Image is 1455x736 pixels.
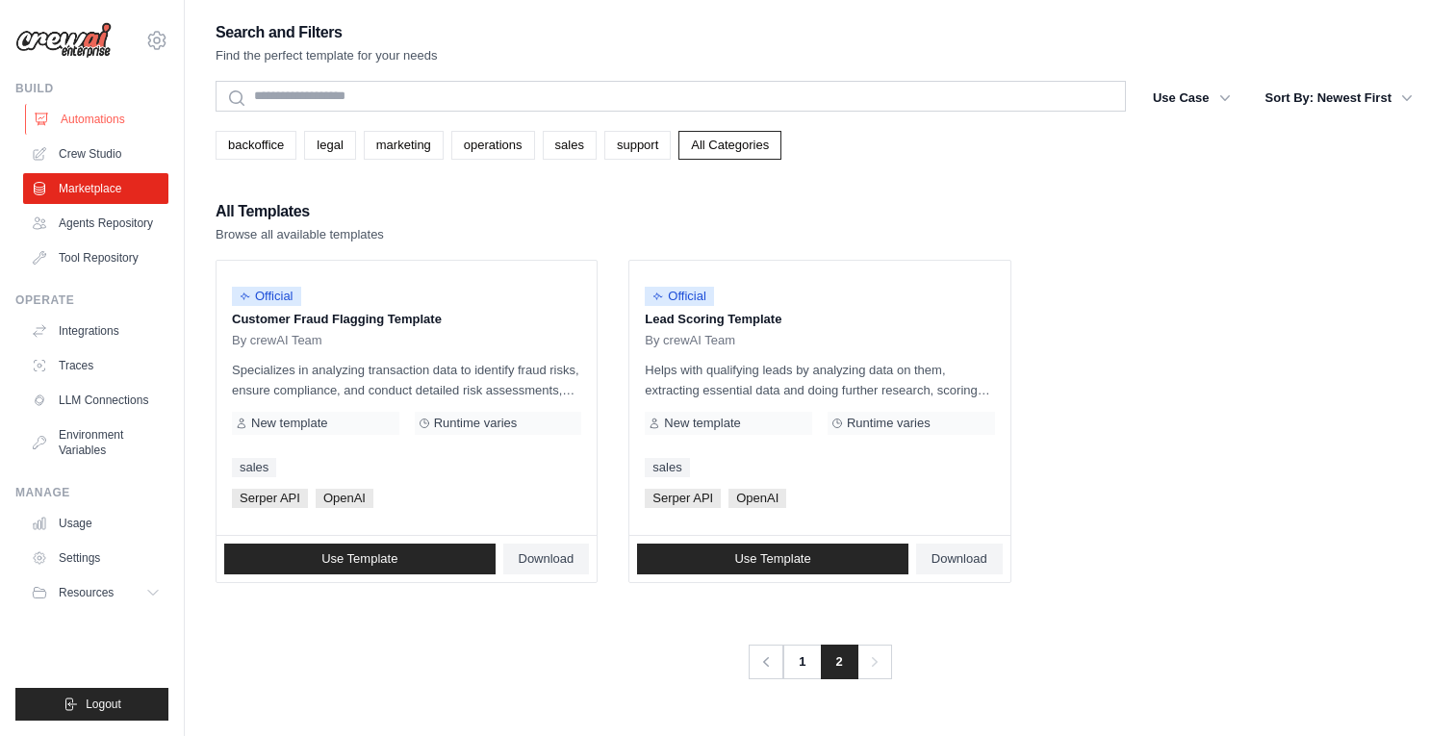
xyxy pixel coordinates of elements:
a: Download [503,544,590,574]
div: Manage [15,485,168,500]
span: Official [232,287,301,306]
h2: Search and Filters [216,19,438,46]
span: New template [251,416,327,431]
span: Serper API [232,489,308,508]
a: sales [543,131,597,160]
p: Lead Scoring Template [645,310,994,329]
p: Helps with qualifying leads by analyzing data on them, extracting essential data and doing furthe... [645,360,994,400]
a: backoffice [216,131,296,160]
p: Find the perfect template for your needs [216,46,438,65]
a: 1 [782,645,821,679]
a: All Categories [678,131,781,160]
img: Logo [15,22,112,59]
a: Settings [23,543,168,573]
span: Runtime varies [434,416,518,431]
nav: Pagination [748,645,891,679]
span: Resources [59,585,114,600]
a: Integrations [23,316,168,346]
a: Agents Repository [23,208,168,239]
button: Sort By: Newest First [1254,81,1424,115]
span: Download [932,551,987,567]
span: OpenAI [316,489,373,508]
div: Build [15,81,168,96]
a: sales [232,458,276,477]
span: Runtime varies [847,416,931,431]
a: Use Template [637,544,908,574]
span: Serper API [645,489,721,508]
a: Tool Repository [23,242,168,273]
p: Customer Fraud Flagging Template [232,310,581,329]
span: New template [664,416,740,431]
a: Traces [23,350,168,381]
button: Logout [15,688,168,721]
span: 2 [821,645,858,679]
a: Environment Variables [23,419,168,466]
a: Download [916,544,1003,574]
span: By crewAI Team [645,333,735,348]
a: Marketplace [23,173,168,204]
a: marketing [364,131,444,160]
span: By crewAI Team [232,333,322,348]
a: legal [304,131,355,160]
a: sales [645,458,689,477]
span: Logout [86,697,121,712]
span: Download [519,551,574,567]
a: Use Template [224,544,496,574]
a: Automations [25,104,170,135]
h2: All Templates [216,198,384,225]
span: Use Template [734,551,810,567]
button: Resources [23,577,168,608]
div: Operate [15,292,168,308]
a: operations [451,131,535,160]
a: Usage [23,508,168,539]
span: OpenAI [728,489,786,508]
p: Specializes in analyzing transaction data to identify fraud risks, ensure compliance, and conduct... [232,360,581,400]
p: Browse all available templates [216,225,384,244]
a: LLM Connections [23,385,168,416]
a: support [604,131,671,160]
a: Crew Studio [23,139,168,169]
span: Use Template [321,551,397,567]
span: Official [645,287,714,306]
button: Use Case [1141,81,1242,115]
